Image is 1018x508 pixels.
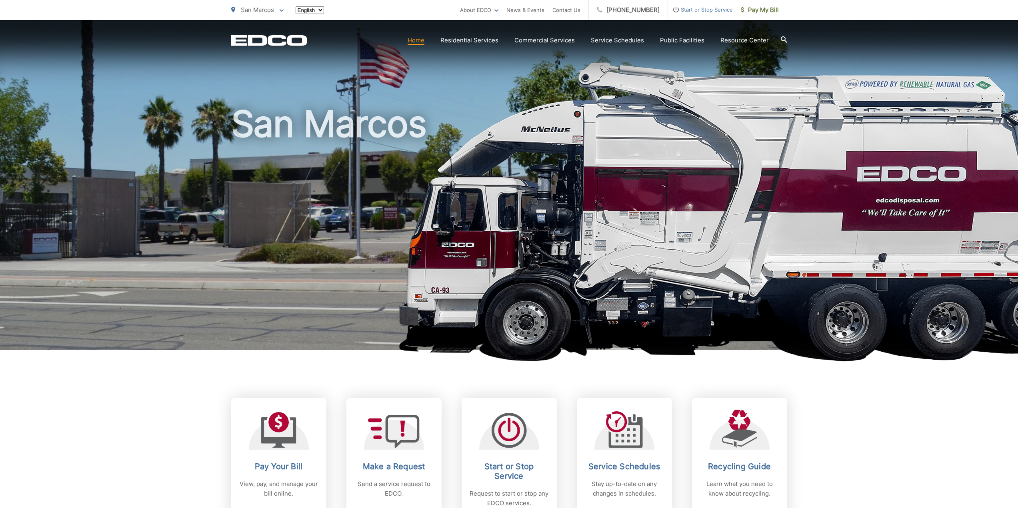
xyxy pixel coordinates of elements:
[408,36,424,45] a: Home
[700,462,779,471] h2: Recycling Guide
[241,6,274,14] span: San Marcos
[460,5,498,15] a: About EDCO
[552,5,580,15] a: Contact Us
[700,479,779,498] p: Learn what you need to know about recycling.
[585,462,664,471] h2: Service Schedules
[514,36,575,45] a: Commercial Services
[506,5,544,15] a: News & Events
[239,479,318,498] p: View, pay, and manage your bill online.
[231,35,307,46] a: EDCD logo. Return to the homepage.
[440,36,498,45] a: Residential Services
[741,5,779,15] span: Pay My Bill
[239,462,318,471] h2: Pay Your Bill
[470,462,549,481] h2: Start or Stop Service
[660,36,704,45] a: Public Facilities
[231,104,787,357] h1: San Marcos
[470,489,549,508] p: Request to start or stop any EDCO services.
[296,6,324,14] select: Select a language
[585,479,664,498] p: Stay up-to-date on any changes in schedules.
[354,462,434,471] h2: Make a Request
[591,36,644,45] a: Service Schedules
[354,479,434,498] p: Send a service request to EDCO.
[720,36,769,45] a: Resource Center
